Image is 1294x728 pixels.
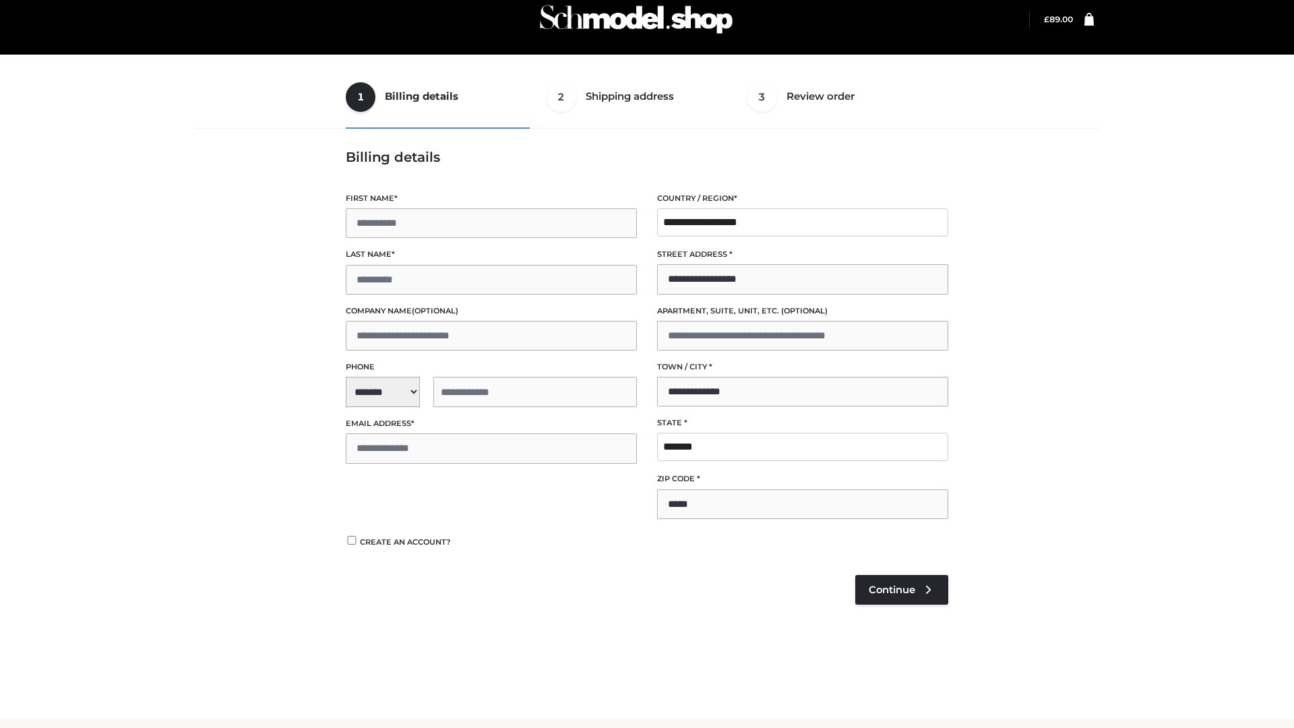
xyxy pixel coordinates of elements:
span: Continue [869,584,915,596]
label: Street address [657,248,948,261]
label: Town / City [657,361,948,373]
label: Country / Region [657,192,948,205]
label: Email address [346,417,637,430]
span: (optional) [412,306,458,315]
span: £ [1044,14,1049,24]
h3: Billing details [346,149,948,165]
label: Last name [346,248,637,261]
a: £89.00 [1044,14,1073,24]
a: Continue [855,575,948,605]
label: Apartment, suite, unit, etc. [657,305,948,317]
label: State [657,417,948,429]
input: Create an account? [346,536,358,545]
label: Company name [346,305,637,317]
bdi: 89.00 [1044,14,1073,24]
label: Phone [346,361,637,373]
span: Create an account? [360,537,451,547]
label: ZIP Code [657,473,948,485]
span: (optional) [781,306,828,315]
label: First name [346,192,637,205]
